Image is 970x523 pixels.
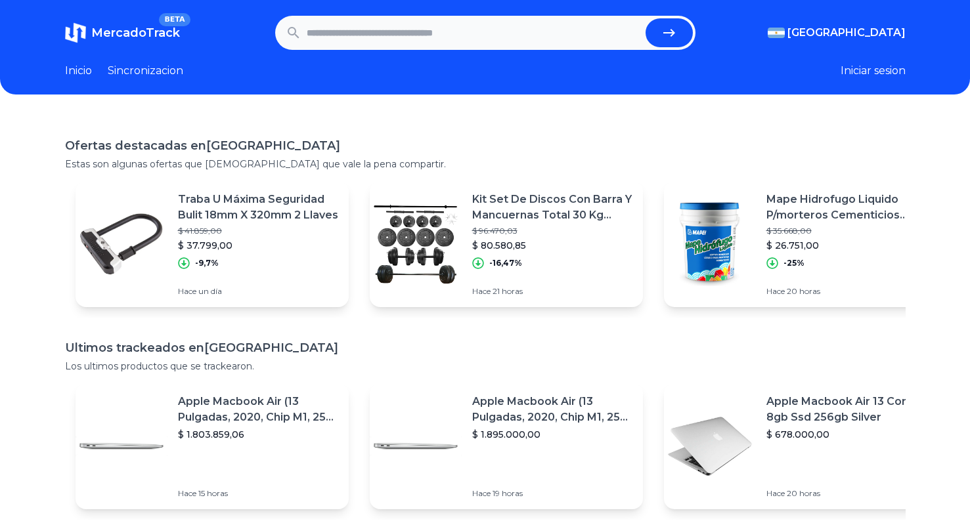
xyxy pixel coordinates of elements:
[178,428,338,441] p: $ 1.803.859,06
[664,383,937,509] a: Featured imageApple Macbook Air 13 Core I5 8gb Ssd 256gb Silver$ 678.000,00Hace 20 horas
[370,383,643,509] a: Featured imageApple Macbook Air (13 Pulgadas, 2020, Chip M1, 256 Gb De Ssd, 8 Gb De Ram) - Plata$...
[766,286,927,297] p: Hace 20 horas
[664,181,937,307] a: Featured imageMape Hidrofugo Liquido P/morteros Cementicios Mapei 20k Mm$ 35.668,00$ 26.751,00-25...
[472,239,632,252] p: $ 80.580,85
[664,400,756,492] img: Featured image
[489,258,522,268] p: -16,47%
[768,28,785,38] img: Argentina
[91,26,180,40] span: MercadoTrack
[370,181,643,307] a: Featured imageKit Set De Discos Con Barra Y Mancuernas Total 30 Kg Sonnos$ 96.470,03$ 80.580,85-1...
[766,239,927,252] p: $ 26.751,00
[76,400,167,492] img: Featured image
[76,198,167,290] img: Featured image
[178,488,338,499] p: Hace 15 horas
[65,339,906,357] h1: Ultimos trackeados en [GEOGRAPHIC_DATA]
[65,136,906,155] h1: Ofertas destacadas en [GEOGRAPHIC_DATA]
[178,226,338,236] p: $ 41.859,00
[370,400,462,492] img: Featured image
[65,63,92,79] a: Inicio
[65,157,906,171] p: Estas son algunas ofertas que [DEMOGRAPHIC_DATA] que vale la pena compartir.
[766,428,927,441] p: $ 678.000,00
[783,258,805,268] p: -25%
[159,13,190,26] span: BETA
[787,25,906,41] span: [GEOGRAPHIC_DATA]
[65,22,180,43] a: MercadoTrackBETA
[766,192,927,223] p: Mape Hidrofugo Liquido P/morteros Cementicios Mapei 20k Mm
[841,63,906,79] button: Iniciar sesion
[664,198,756,290] img: Featured image
[65,360,906,373] p: Los ultimos productos que se trackearon.
[108,63,183,79] a: Sincronizacion
[370,198,462,290] img: Featured image
[766,394,927,425] p: Apple Macbook Air 13 Core I5 8gb Ssd 256gb Silver
[472,488,632,499] p: Hace 19 horas
[472,394,632,425] p: Apple Macbook Air (13 Pulgadas, 2020, Chip M1, 256 Gb De Ssd, 8 Gb De Ram) - Plata
[76,181,349,307] a: Featured imageTraba U Máxima Seguridad Bulit 18mm X 320mm 2 Llaves$ 41.859,00$ 37.799,00-9,7%Hace...
[472,226,632,236] p: $ 96.470,03
[766,488,927,499] p: Hace 20 horas
[76,383,349,509] a: Featured imageApple Macbook Air (13 Pulgadas, 2020, Chip M1, 256 Gb De Ssd, 8 Gb De Ram) - Plata$...
[766,226,927,236] p: $ 35.668,00
[178,286,338,297] p: Hace un día
[472,192,632,223] p: Kit Set De Discos Con Barra Y Mancuernas Total 30 Kg Sonnos
[178,394,338,425] p: Apple Macbook Air (13 Pulgadas, 2020, Chip M1, 256 Gb De Ssd, 8 Gb De Ram) - Plata
[178,192,338,223] p: Traba U Máxima Seguridad Bulit 18mm X 320mm 2 Llaves
[65,22,86,43] img: MercadoTrack
[178,239,338,252] p: $ 37.799,00
[195,258,219,268] p: -9,7%
[472,286,632,297] p: Hace 21 horas
[768,25,906,41] button: [GEOGRAPHIC_DATA]
[472,428,632,441] p: $ 1.895.000,00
